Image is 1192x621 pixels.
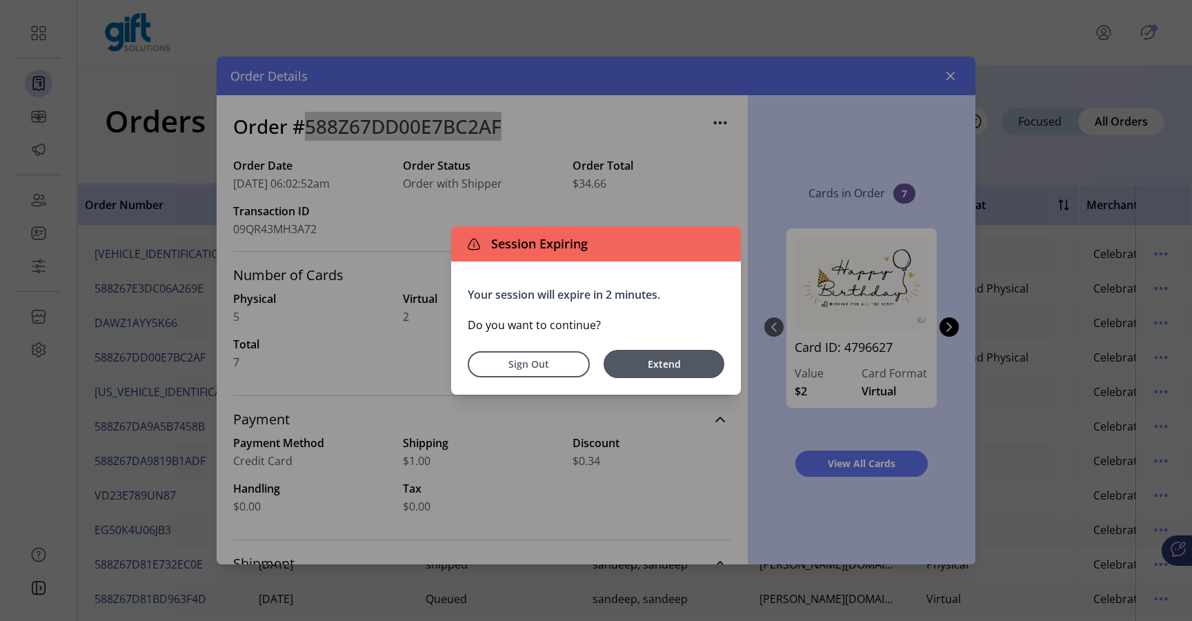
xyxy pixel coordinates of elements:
[610,357,717,371] span: Extend
[486,357,572,371] span: Sign Out
[468,317,724,333] p: Do you want to continue?
[604,350,724,378] button: Extend
[468,286,724,303] p: Your session will expire in 2 minutes.
[468,351,590,377] button: Sign Out
[486,235,588,253] span: Session Expiring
